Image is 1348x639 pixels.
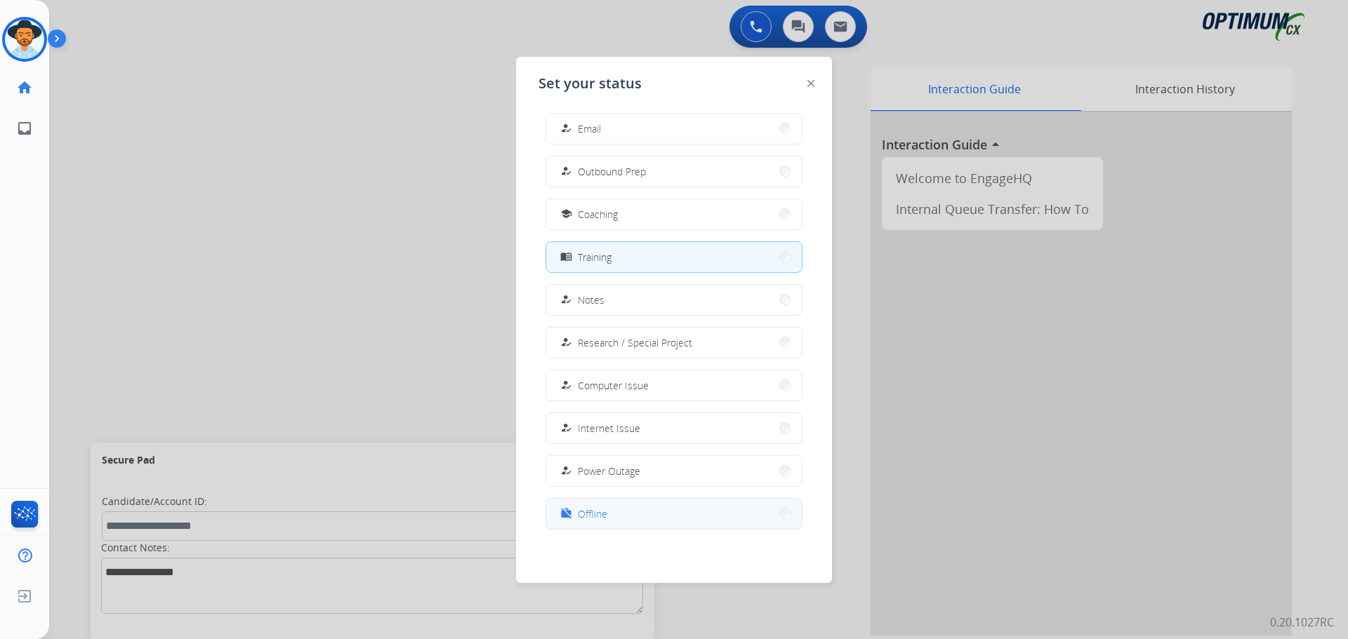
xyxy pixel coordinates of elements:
[560,422,572,434] mat-icon: how_to_reg
[560,251,572,263] mat-icon: menu_book
[560,123,572,135] mat-icon: how_to_reg
[560,294,572,306] mat-icon: how_to_reg
[560,337,572,349] mat-icon: how_to_reg
[546,156,802,187] button: Outbound Prep
[560,379,572,391] mat-icon: how_to_reg
[546,199,802,229] button: Coaching
[546,370,802,401] button: Computer Issue
[1270,614,1334,631] p: 0.20.1027RC
[560,465,572,477] mat-icon: how_to_reg
[546,114,802,144] button: Email
[578,378,649,393] span: Computer Issue
[807,80,814,87] img: close-button
[578,335,692,350] span: Research / Special Project
[546,456,802,486] button: Power Outage
[538,74,642,93] span: Set your status
[5,20,44,59] img: avatar
[16,120,33,137] mat-icon: inbox
[578,250,612,264] span: Training
[546,413,802,443] button: Internet Issue
[560,508,572,520] mat-icon: work_off
[546,499,802,529] button: Offline
[560,166,572,177] mat-icon: how_to_reg
[578,421,640,436] span: Internet Issue
[546,328,802,358] button: Research / Special Project
[578,164,646,179] span: Outbound Prep
[578,207,618,222] span: Coaching
[16,79,33,96] mat-icon: home
[578,506,607,521] span: Offline
[578,292,604,307] span: Notes
[578,464,640,478] span: Power Outage
[546,242,802,272] button: Training
[578,121,601,136] span: Email
[546,285,802,315] button: Notes
[560,208,572,220] mat-icon: school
